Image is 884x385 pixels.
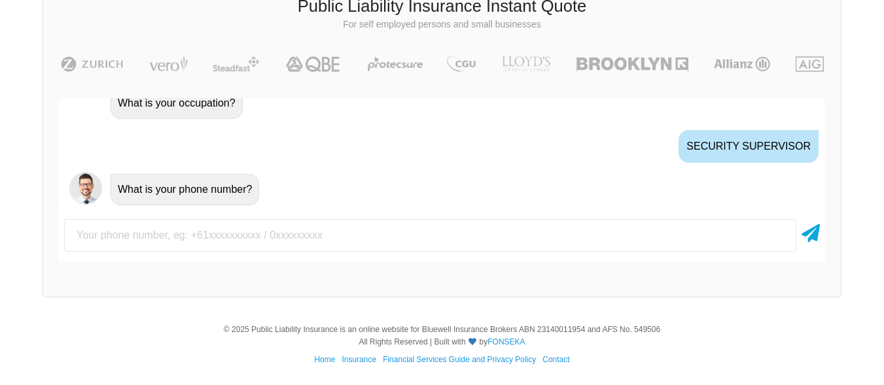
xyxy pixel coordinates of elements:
img: Steadfast | Public Liability Insurance [207,56,265,72]
div: What is your phone number? [111,174,259,205]
a: Financial Services Guide and Privacy Policy [383,355,536,364]
img: AIG | Public Liability Insurance [790,56,829,72]
img: Allianz | Public Liability Insurance [707,56,777,72]
img: Chatbot | PLI [69,172,102,205]
img: LLOYD's | Public Liability Insurance [495,56,557,72]
img: Brooklyn | Public Liability Insurance [571,56,694,72]
img: QBE | Public Liability Insurance [278,56,349,72]
img: Zurich | Public Liability Insurance [55,56,129,72]
img: Protecsure | Public Liability Insurance [362,56,429,72]
a: Insurance [342,355,376,364]
img: Vero | Public Liability Insurance [143,56,194,72]
img: CGU | Public Liability Insurance [442,56,481,72]
div: What is your occupation? [111,88,243,119]
div: SECURITY SUPERVISOR [679,130,819,163]
a: Home [314,355,335,364]
input: Your phone number, eg: +61xxxxxxxxxx / 0xxxxxxxxx [64,219,796,252]
p: For self employed persons and small businesses [53,18,831,31]
a: Contact [542,355,569,364]
a: FONSEKA [487,337,525,346]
